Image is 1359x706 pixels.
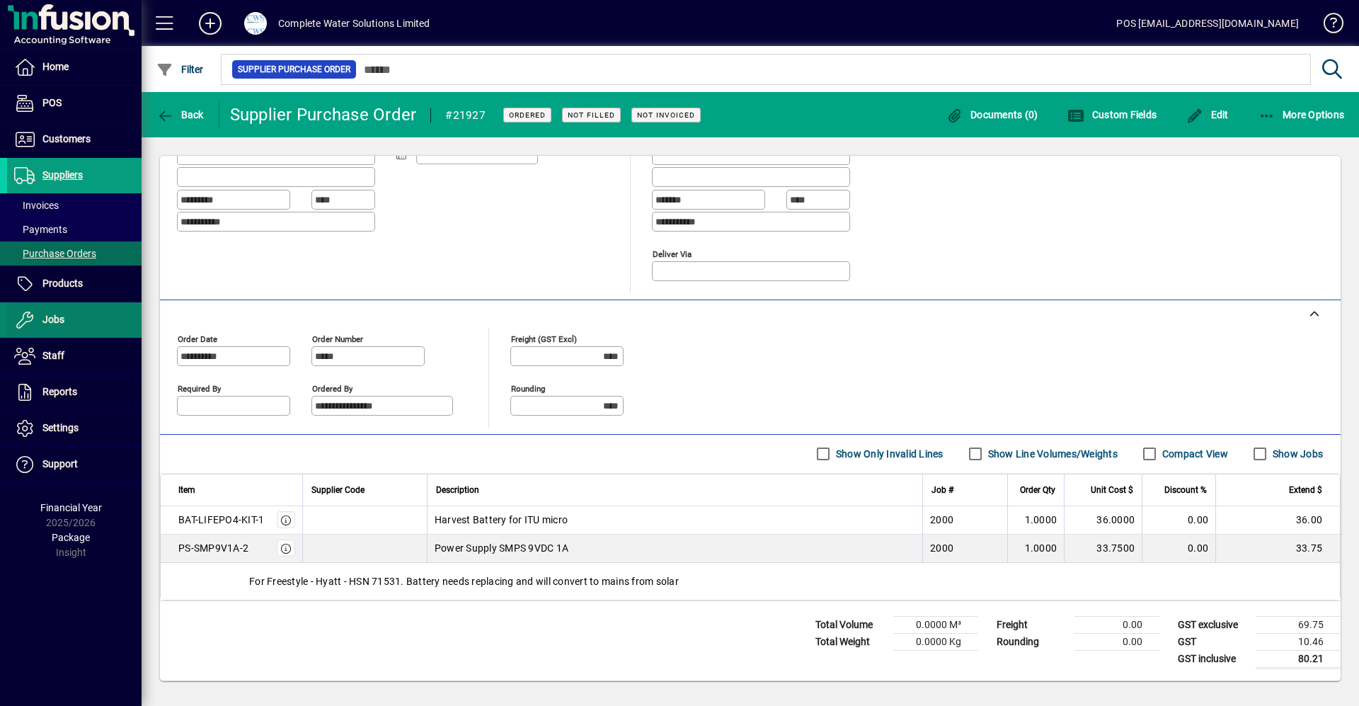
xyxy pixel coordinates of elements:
span: Jobs [42,314,64,325]
td: Freight [990,616,1074,633]
span: Filter [156,64,204,75]
span: Products [42,278,83,289]
div: PS-SMP9V1A-2 [178,541,248,555]
span: Description [436,482,479,498]
div: Complete Water Solutions Limited [278,12,430,35]
a: Invoices [7,193,142,217]
td: GST [1171,633,1256,650]
td: GST exclusive [1171,616,1256,633]
div: BAT-LIFEPO4-KIT-1 [178,513,264,527]
button: Filter [153,57,207,82]
td: 0.00 [1142,506,1215,535]
button: More Options [1255,102,1348,127]
span: POS [42,97,62,108]
label: Show Only Invalid Lines [833,447,944,461]
mat-label: Order date [178,334,217,343]
span: Discount % [1164,482,1207,498]
app-page-header-button: Back [142,102,219,127]
span: Power Supply SMPS 9VDC 1A [435,541,568,555]
mat-label: Rounding [511,383,545,393]
td: 33.75 [1215,535,1340,563]
td: Total Weight [808,633,893,650]
span: Suppliers [42,169,83,181]
span: Home [42,61,69,72]
a: Payments [7,217,142,241]
span: Unit Cost $ [1091,482,1133,498]
div: Supplier Purchase Order [230,103,417,126]
span: Ordered [509,110,546,120]
td: 36.00 [1215,506,1340,535]
a: Customers [7,122,142,157]
mat-label: Order number [312,334,363,343]
button: Documents (0) [943,102,1042,127]
td: 33.7500 [1064,535,1142,563]
button: Edit [1183,102,1232,127]
td: 0.0000 M³ [893,616,978,633]
td: 1.0000 [1007,535,1064,563]
label: Show Jobs [1270,447,1323,461]
td: 0.00 [1074,633,1159,650]
a: Staff [7,338,142,374]
span: Harvest Battery for ITU micro [435,513,568,527]
span: Settings [42,422,79,433]
td: 10.46 [1256,633,1341,650]
span: Invoices [14,200,59,211]
a: Support [7,447,142,482]
span: Custom Fields [1067,109,1157,120]
td: 0.00 [1142,535,1215,563]
span: Item [178,482,195,498]
span: Edit [1186,109,1229,120]
div: For Freestyle - Hyatt - HSN 71531. Battery needs replacing and will convert to mains from solar [161,563,1340,600]
td: GST inclusive [1171,650,1256,668]
span: Staff [42,350,64,361]
span: Payments [14,224,67,235]
td: 80.21 [1256,650,1341,668]
span: Documents (0) [946,109,1038,120]
a: Purchase Orders [7,241,142,266]
span: Reports [42,386,77,397]
div: #21927 [445,104,486,127]
mat-label: Freight (GST excl) [511,334,577,343]
a: Reports [7,375,142,410]
mat-label: Ordered by [312,383,352,393]
mat-label: Required by [178,383,221,393]
button: Back [153,102,207,127]
mat-label: Deliver via [653,249,692,258]
span: Job # [931,482,953,498]
td: Rounding [990,633,1074,650]
a: Products [7,266,142,302]
td: Total Volume [808,616,893,633]
span: Support [42,458,78,469]
a: Home [7,50,142,85]
label: Show Line Volumes/Weights [985,447,1118,461]
span: Supplier Code [311,482,365,498]
span: Purchase Orders [14,248,96,259]
td: 69.75 [1256,616,1341,633]
span: Financial Year [40,502,102,513]
a: Knowledge Base [1313,3,1341,49]
a: Settings [7,411,142,446]
span: Back [156,109,204,120]
label: Compact View [1159,447,1228,461]
td: 36.0000 [1064,506,1142,535]
div: POS [EMAIL_ADDRESS][DOMAIN_NAME] [1116,12,1299,35]
a: POS [7,86,142,121]
span: Extend $ [1289,482,1322,498]
a: Jobs [7,302,142,338]
td: 1.0000 [1007,506,1064,535]
span: More Options [1258,109,1345,120]
button: Add [188,11,233,36]
span: 2000 [930,513,953,527]
td: 0.0000 Kg [893,633,978,650]
span: Order Qty [1020,482,1055,498]
button: Profile [233,11,278,36]
span: Not Invoiced [637,110,695,120]
button: Custom Fields [1064,102,1160,127]
span: Customers [42,133,91,144]
span: 2000 [930,541,953,555]
span: Not Filled [568,110,615,120]
span: Supplier Purchase Order [238,62,350,76]
span: Package [52,532,90,543]
td: 0.00 [1074,616,1159,633]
